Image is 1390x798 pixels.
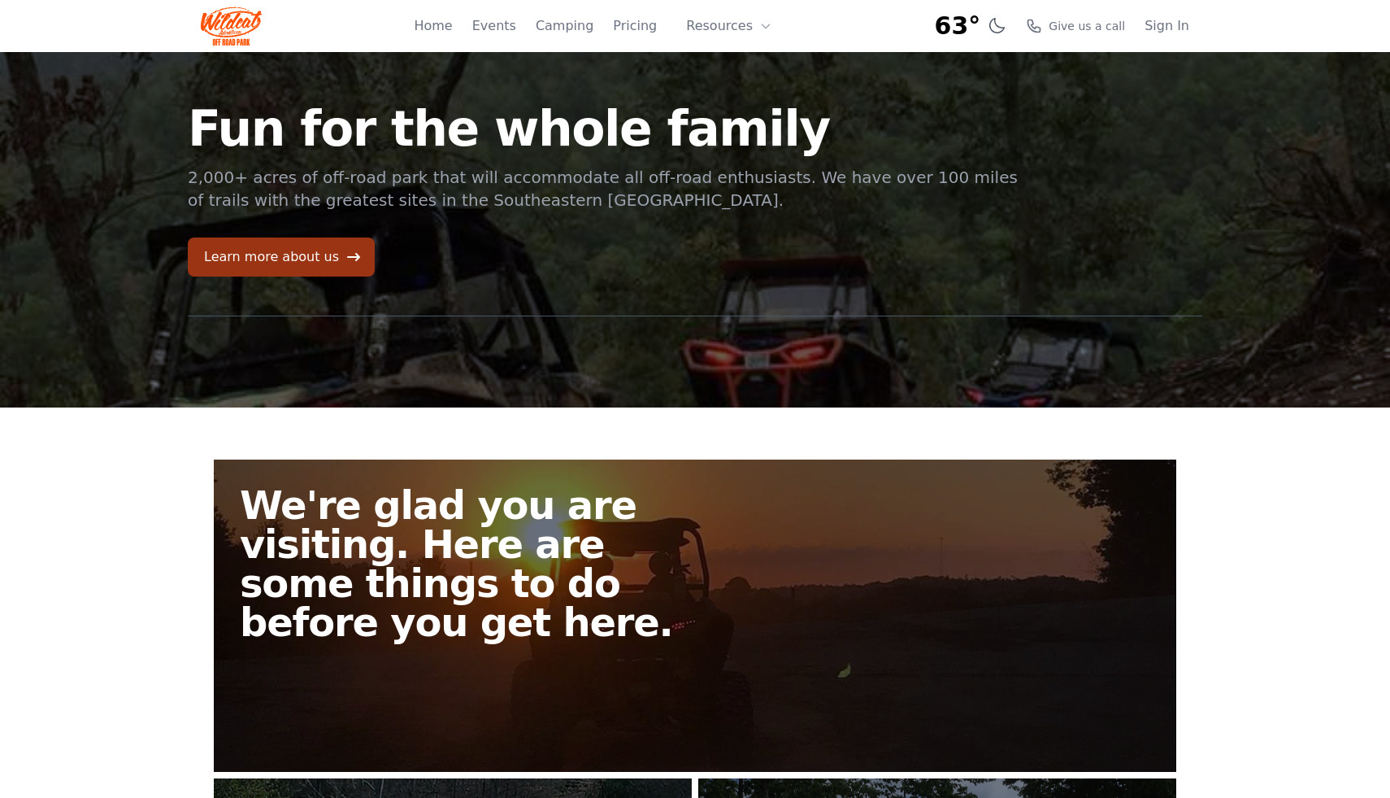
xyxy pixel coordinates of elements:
[188,238,375,277] a: Learn more about us
[214,460,1176,772] a: We're glad you are visiting. Here are some things to do before you get here.
[188,104,1020,153] h1: Fun for the whole family
[472,16,516,36] a: Events
[1026,18,1125,34] a: Give us a call
[188,166,1020,211] p: 2,000+ acres of off-road park that will accommodate all off-road enthusiasts. We have over 100 mi...
[1049,18,1125,34] span: Give us a call
[201,7,262,46] img: Wildcat Logo
[414,16,452,36] a: Home
[676,10,782,42] button: Resources
[613,16,657,36] a: Pricing
[935,11,981,41] span: 63°
[240,486,708,642] h2: We're glad you are visiting. Here are some things to do before you get here.
[536,16,593,36] a: Camping
[1145,16,1189,36] a: Sign In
